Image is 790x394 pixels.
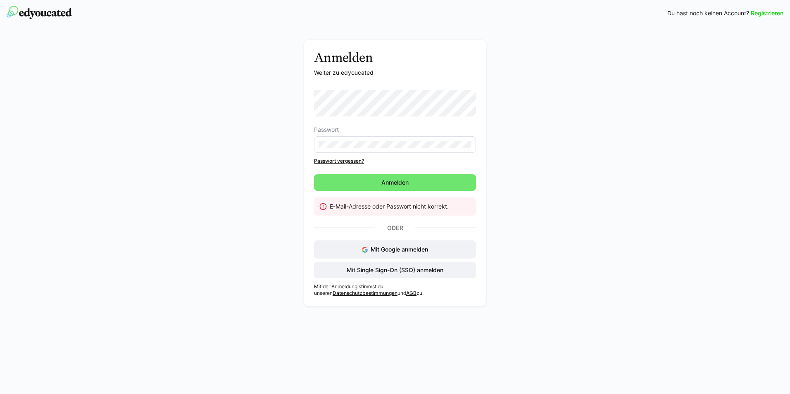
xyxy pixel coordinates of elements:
div: E-Mail-Adresse oder Passwort nicht korrekt. [330,202,469,211]
span: Mit Single Sign-On (SSO) anmelden [345,266,445,274]
a: AGB [406,290,416,296]
button: Mit Single Sign-On (SSO) anmelden [314,262,476,278]
button: Mit Google anmelden [314,240,476,259]
a: Passwort vergessen? [314,158,476,164]
span: Mit Google anmelden [371,246,428,253]
a: Registrieren [751,9,783,17]
p: Weiter zu edyoucated [314,69,476,77]
button: Anmelden [314,174,476,191]
img: edyoucated [7,6,72,19]
span: Du hast noch keinen Account? [667,9,749,17]
span: Passwort [314,126,339,133]
a: Datenschutzbestimmungen [333,290,397,296]
h3: Anmelden [314,50,476,65]
span: Anmelden [380,178,410,187]
p: Mit der Anmeldung stimmst du unseren und zu. [314,283,476,297]
p: Oder [375,222,415,234]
